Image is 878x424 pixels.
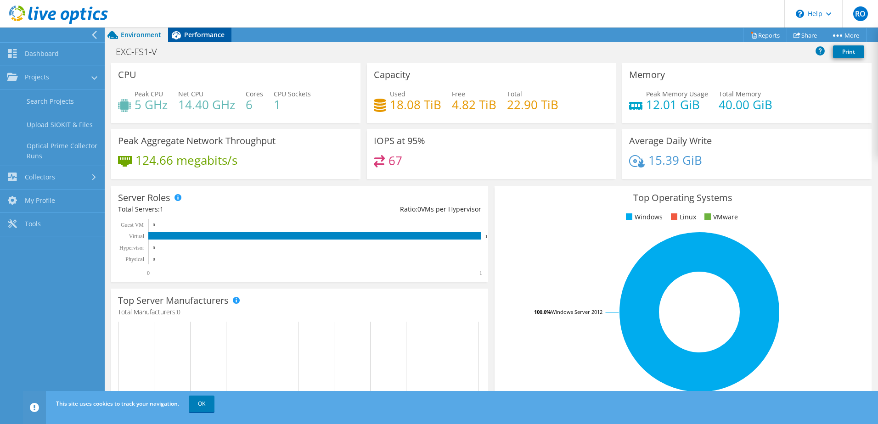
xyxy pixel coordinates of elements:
span: Performance [184,30,225,39]
h4: 22.90 TiB [507,100,558,110]
h4: 4.82 TiB [452,100,496,110]
h4: 40.00 GiB [719,100,772,110]
span: Peak CPU [135,89,163,98]
span: This site uses cookies to track your navigation. [56,400,179,407]
h3: Average Daily Write [629,136,712,146]
h4: 67 [388,156,402,166]
span: Environment [121,30,161,39]
h3: IOPS at 95% [374,136,425,146]
a: More [824,28,867,42]
h3: Memory [629,70,665,80]
span: 0 [177,307,180,316]
text: Hypervisor [119,245,144,251]
a: Share [787,28,824,42]
text: 0 [153,245,155,250]
h4: 18.08 TiB [390,100,441,110]
text: 0 [153,257,155,262]
h1: EXC-FS1-V [112,47,171,57]
li: VMware [702,212,738,222]
li: Windows [624,212,663,222]
h3: Server Roles [118,193,170,203]
text: 1 [485,234,488,239]
h3: Top Operating Systems [501,193,865,203]
a: OK [189,396,214,412]
span: RO [853,6,868,21]
span: 0 [417,205,421,213]
text: 0 [147,270,150,276]
h4: 15.39 GiB [648,155,702,165]
h4: 6 [246,100,263,110]
h3: CPU [118,70,136,80]
h4: 124.66 megabits/s [135,155,237,165]
div: Ratio: VMs per Hypervisor [299,204,481,214]
span: Peak Memory Usage [646,89,708,98]
text: Guest VM [121,222,144,228]
span: Free [452,89,465,98]
text: 1 [479,270,482,276]
h4: 14.40 GHz [178,100,235,110]
h3: Capacity [374,70,410,80]
text: Physical [125,256,144,262]
span: Used [390,89,405,98]
li: Linux [669,212,696,222]
span: Total Memory [719,89,761,98]
text: Virtual [129,233,145,240]
tspan: 100.0% [534,308,551,315]
tspan: Windows Server 2012 [551,308,602,315]
h3: Top Server Manufacturers [118,296,229,306]
span: 1 [160,205,163,213]
a: Reports [743,28,787,42]
text: 0 [153,223,155,227]
svg: \n [796,10,804,18]
h4: 5 GHz [135,100,168,110]
h4: 1 [274,100,311,110]
span: Net CPU [178,89,203,98]
h4: 12.01 GiB [646,100,708,110]
h3: Peak Aggregate Network Throughput [118,136,276,146]
span: Total [507,89,522,98]
h4: Total Manufacturers: [118,307,481,317]
span: CPU Sockets [274,89,311,98]
div: Total Servers: [118,204,299,214]
a: Print [833,45,864,58]
span: Cores [246,89,263,98]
